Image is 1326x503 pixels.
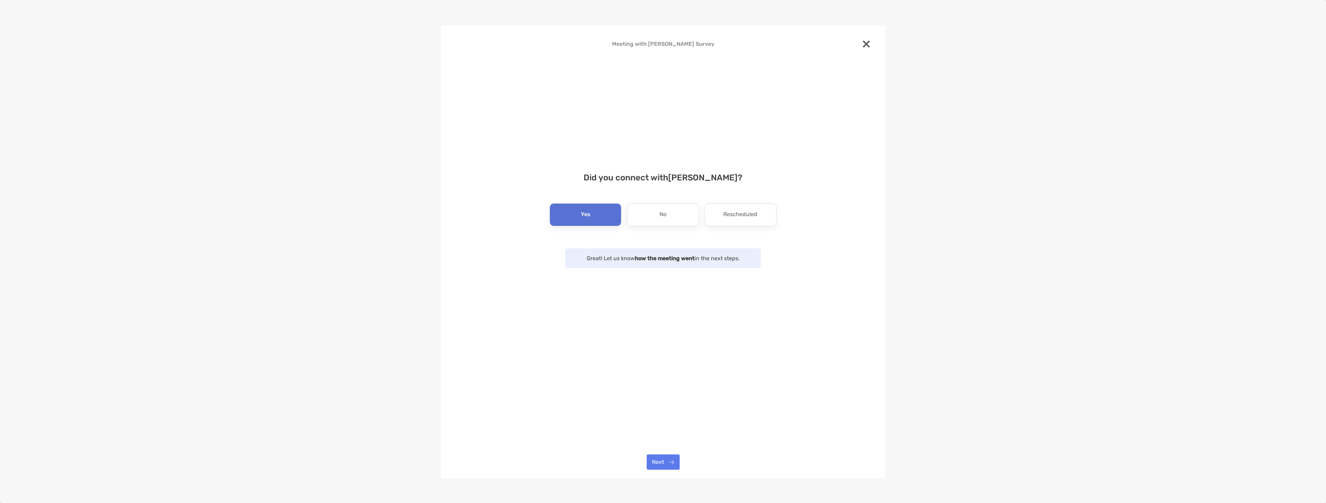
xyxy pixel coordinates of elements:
[660,209,666,220] p: No
[863,41,870,48] img: close modal
[452,41,874,47] h4: Meeting with [PERSON_NAME] Survey
[723,209,757,220] p: Rescheduled
[635,255,695,262] strong: how the meeting went
[572,254,754,263] p: Great! Let us know in the next steps.
[452,173,874,182] h4: Did you connect with [PERSON_NAME] ?
[581,209,590,220] p: Yes
[647,454,680,470] button: Next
